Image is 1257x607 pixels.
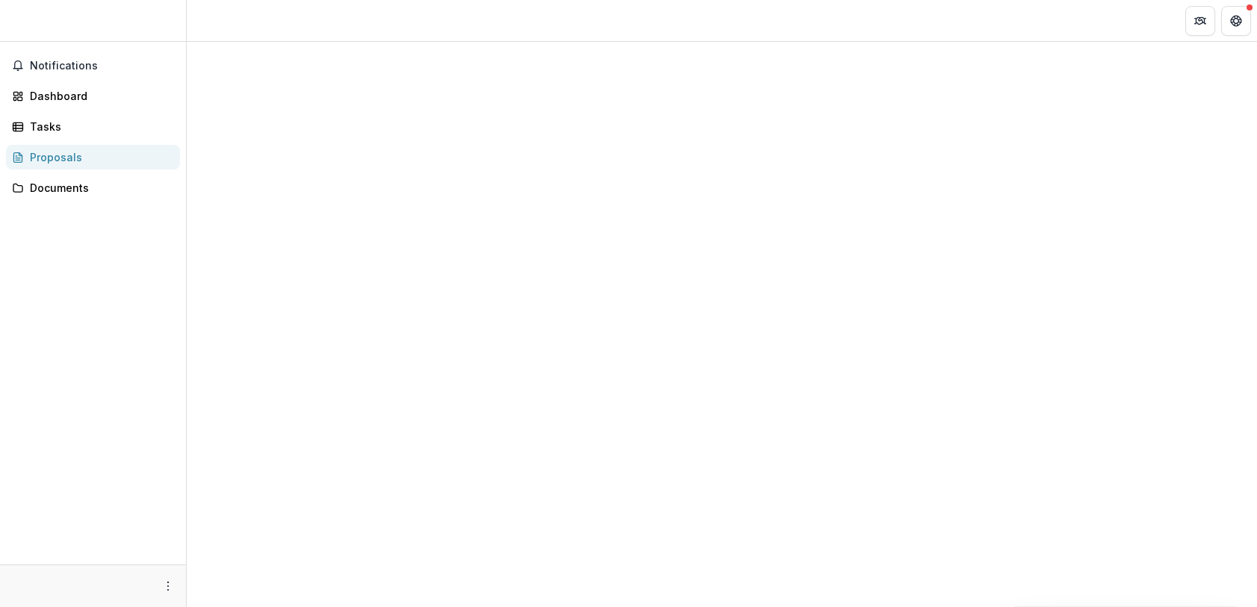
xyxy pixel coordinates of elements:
[30,60,174,72] span: Notifications
[6,84,180,108] a: Dashboard
[6,54,180,78] button: Notifications
[6,114,180,139] a: Tasks
[30,149,168,165] div: Proposals
[1185,6,1215,36] button: Partners
[30,88,168,104] div: Dashboard
[30,180,168,196] div: Documents
[6,145,180,169] a: Proposals
[30,119,168,134] div: Tasks
[6,175,180,200] a: Documents
[1221,6,1251,36] button: Get Help
[159,577,177,595] button: More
